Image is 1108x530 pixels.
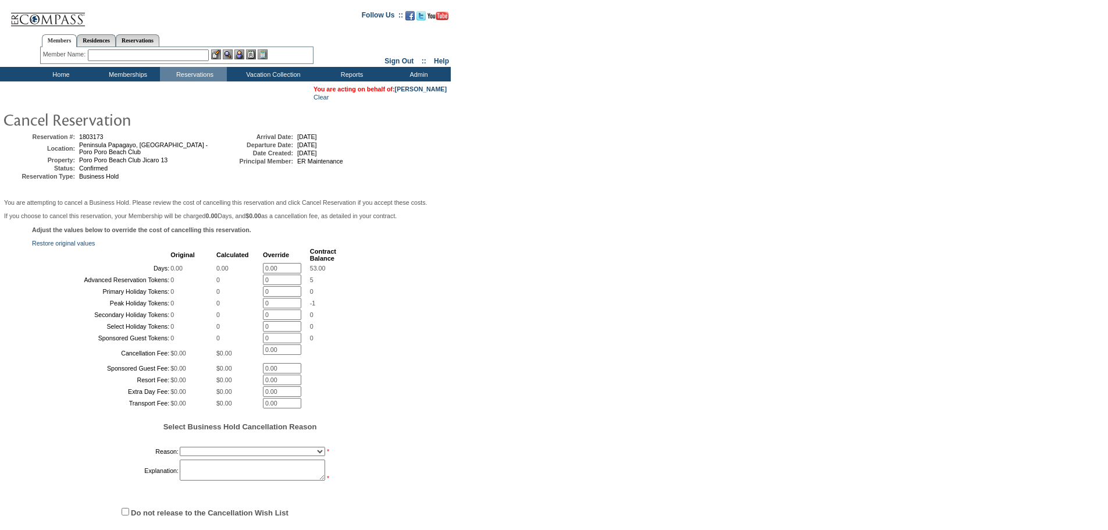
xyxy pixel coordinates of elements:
td: Reservations [160,67,227,81]
td: Memberships [93,67,160,81]
td: Principal Member: [223,158,293,165]
a: Subscribe to our YouTube Channel [427,15,448,22]
td: Location: [5,141,75,155]
img: b_calculator.gif [258,49,268,59]
td: Home [26,67,93,81]
td: Admin [384,67,451,81]
span: You are acting on behalf of: [313,86,447,93]
td: Status: [5,165,75,172]
td: Extra Day Fee: [33,386,169,397]
span: [DATE] [297,141,317,148]
a: Sign Out [384,57,414,65]
b: Original [170,251,195,258]
img: Become our fan on Facebook [405,11,415,20]
span: Confirmed [79,165,108,172]
span: [DATE] [297,133,317,140]
span: -1 [310,300,315,307]
td: Date Created: [223,150,293,156]
img: Impersonate [234,49,244,59]
span: Poro Poro Beach Club Jicaro 13 [79,156,168,163]
h5: Select Business Hold Cancellation Reason [32,422,448,431]
span: 5 [310,276,313,283]
td: Days: [33,263,169,273]
b: Override [263,251,289,258]
td: Advanced Reservation Tokens: [33,275,169,285]
span: 0 [310,323,313,330]
img: Compass Home [10,3,85,27]
span: 0 [216,335,220,342]
span: 1803173 [79,133,104,140]
span: $0.00 [216,350,232,357]
span: $0.00 [170,376,186,383]
a: [PERSON_NAME] [395,86,447,93]
a: Reservations [116,34,159,47]
span: Peninsula Papagayo, [GEOGRAPHIC_DATA] - Poro Poro Beach Club [79,141,208,155]
div: Member Name: [43,49,88,59]
b: Calculated [216,251,249,258]
a: Members [42,34,77,47]
span: 0 [170,323,174,330]
img: Follow us on Twitter [416,11,426,20]
p: If you choose to cancel this reservation, your Membership will be charged Days, and as a cancella... [4,212,447,219]
td: Primary Holiday Tokens: [33,286,169,297]
img: View [223,49,233,59]
td: Vacation Collection [227,67,317,81]
span: 0 [310,288,313,295]
a: Residences [77,34,116,47]
span: $0.00 [170,365,186,372]
p: You are attempting to cancel a Business Hold. Please review the cost of cancelling this reservati... [4,199,447,206]
span: ER Maintenance [297,158,343,165]
b: $0.00 [245,212,261,219]
td: Reservation Type: [5,173,75,180]
b: Adjust the values below to override the cost of cancelling this reservation. [32,226,251,233]
td: Transport Fee: [33,398,169,408]
td: Secondary Holiday Tokens: [33,310,169,320]
span: $0.00 [216,388,232,395]
span: 0.00 [170,265,183,272]
td: Property: [5,156,75,163]
span: $0.00 [216,400,232,407]
span: $0.00 [170,350,186,357]
label: Do not release to the Cancellation Wish List [131,508,288,517]
a: Follow us on Twitter [416,15,426,22]
span: 0 [216,276,220,283]
a: Clear [313,94,329,101]
a: Restore original values [32,240,95,247]
a: Help [434,57,449,65]
img: pgTtlCancelRes.gif [3,108,236,131]
span: 0 [170,288,174,295]
td: Departure Date: [223,141,293,148]
img: Subscribe to our YouTube Channel [427,12,448,20]
span: :: [422,57,426,65]
td: Cancellation Fee: [33,344,169,362]
td: Resort Fee: [33,375,169,385]
span: [DATE] [297,150,317,156]
td: Sponsored Guest Tokens: [33,333,169,343]
td: Reason: [33,444,179,458]
img: b_edit.gif [211,49,221,59]
span: 0.00 [216,265,229,272]
td: Select Holiday Tokens: [33,321,169,332]
span: 53.00 [310,265,326,272]
span: Business Hold [79,173,119,180]
span: $0.00 [216,376,232,383]
span: 0 [170,276,174,283]
span: 0 [216,323,220,330]
img: Reservations [246,49,256,59]
td: Peak Holiday Tokens: [33,298,169,308]
b: 0.00 [206,212,218,219]
td: Arrival Date: [223,133,293,140]
span: $0.00 [170,388,186,395]
span: 0 [216,311,220,318]
span: 0 [310,311,313,318]
td: Follow Us :: [362,10,403,24]
span: 0 [310,335,313,342]
span: 0 [216,288,220,295]
span: 0 [170,311,174,318]
span: $0.00 [170,400,186,407]
a: Become our fan on Facebook [405,15,415,22]
td: Reservation #: [5,133,75,140]
td: Sponsored Guest Fee: [33,363,169,374]
td: Reports [317,67,384,81]
span: 0 [170,300,174,307]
